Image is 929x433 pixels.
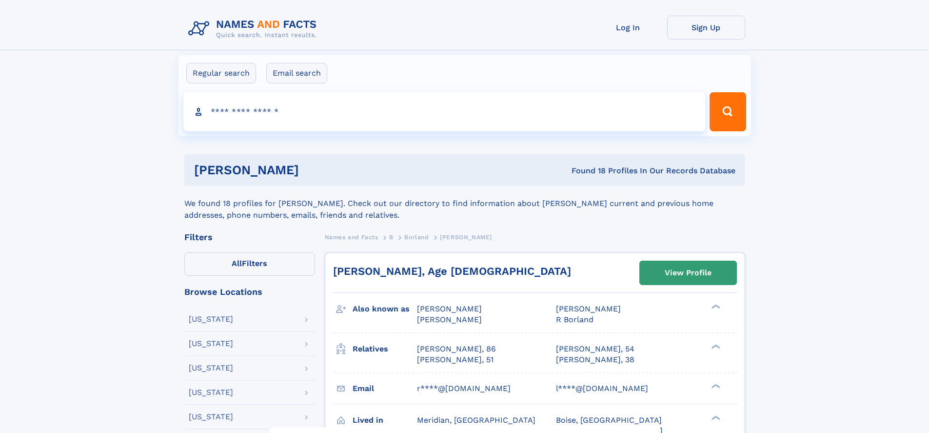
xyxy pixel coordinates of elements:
span: B [389,234,394,241]
div: ❯ [709,414,721,421]
a: B [389,231,394,243]
div: Browse Locations [184,288,315,296]
label: Email search [266,63,327,83]
span: [PERSON_NAME] [417,315,482,324]
h3: Relatives [353,341,417,357]
a: Sign Up [667,16,745,40]
label: Filters [184,252,315,276]
a: [PERSON_NAME], Age [DEMOGRAPHIC_DATA] [333,265,571,277]
input: search input [183,92,706,131]
a: Log In [589,16,667,40]
div: Filters [184,233,315,242]
a: [PERSON_NAME], 38 [556,354,634,365]
img: Logo Names and Facts [184,16,325,42]
a: [PERSON_NAME], 54 [556,344,634,354]
a: [PERSON_NAME], 86 [417,344,496,354]
span: R Borland [556,315,593,324]
div: View Profile [665,262,712,284]
span: Borland [404,234,429,241]
div: [US_STATE] [189,315,233,323]
span: Boise, [GEOGRAPHIC_DATA] [556,415,662,425]
a: Borland [404,231,429,243]
span: [PERSON_NAME] [556,304,621,313]
div: [US_STATE] [189,340,233,348]
div: ❯ [709,383,721,389]
h3: Email [353,380,417,397]
span: [PERSON_NAME] [440,234,492,241]
label: Regular search [186,63,256,83]
span: Meridian, [GEOGRAPHIC_DATA] [417,415,535,425]
h3: Lived in [353,412,417,429]
h1: [PERSON_NAME] [194,164,435,176]
a: View Profile [640,261,736,285]
div: [US_STATE] [189,413,233,421]
div: ❯ [709,343,721,350]
span: [PERSON_NAME] [417,304,482,313]
div: Found 18 Profiles In Our Records Database [435,165,735,176]
div: We found 18 profiles for [PERSON_NAME]. Check out our directory to find information about [PERSON... [184,186,745,221]
a: [PERSON_NAME], 51 [417,354,494,365]
a: Names and Facts [325,231,378,243]
div: [US_STATE] [189,389,233,396]
h3: Also known as [353,301,417,317]
button: Search Button [710,92,746,131]
div: [US_STATE] [189,364,233,372]
div: ❯ [709,304,721,310]
span: All [232,259,242,268]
